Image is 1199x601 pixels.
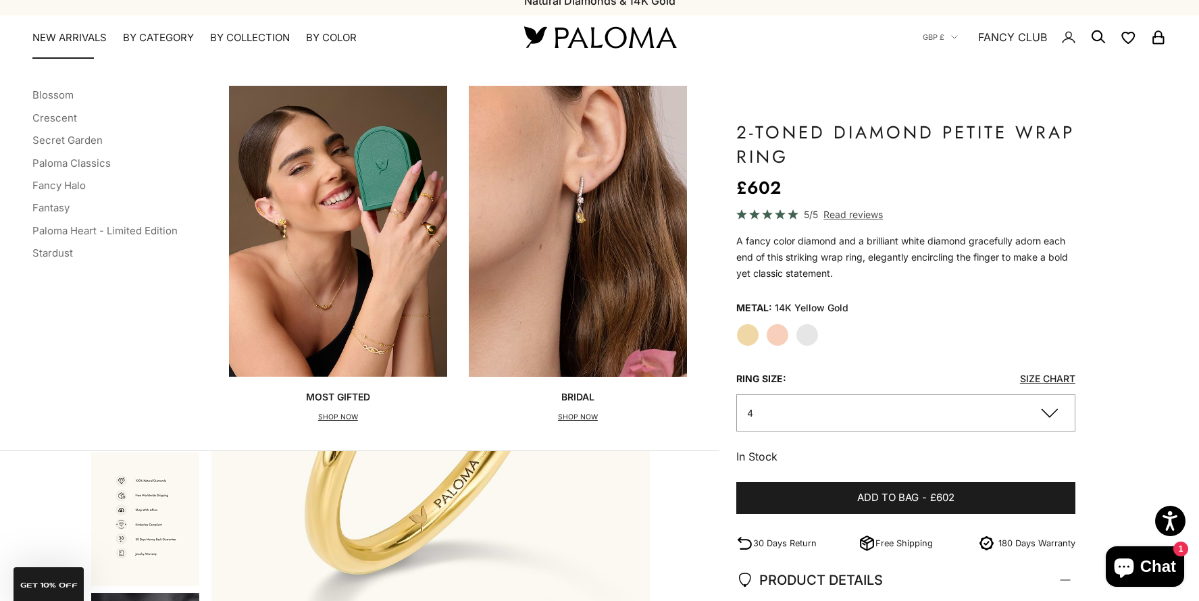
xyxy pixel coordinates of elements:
a: Secret Garden [32,134,103,147]
legend: Ring Size: [736,369,786,389]
span: £602 [930,490,954,506]
span: GBP £ [923,31,944,43]
inbox-online-store-chat: Shopify online store chat [1102,546,1188,590]
summary: By Category [123,31,194,45]
a: Paloma Heart - Limited Edition [32,224,178,237]
variant-option-value: 14K Yellow Gold [775,298,848,318]
h1: 2-Toned Diamond Petite Wrap Ring [736,120,1075,169]
span: PRODUCT DETAILS [736,569,883,592]
a: 5/5 Read reviews [736,207,1075,222]
p: Bridal [558,390,598,404]
p: 180 Days Warranty [998,536,1075,550]
a: Stardust [32,246,73,259]
p: SHOP NOW [306,411,370,424]
a: Fancy Halo [32,179,86,192]
p: A fancy color diamond and a brilliant white diamond gracefully adorn each end of this striking wr... [736,233,1075,282]
button: Add to bag-£602 [736,482,1075,515]
img: #YellowGold #WhiteGold #RoseGold [91,452,199,586]
a: Size Chart [1020,373,1075,384]
a: NEW ARRIVALS [32,31,107,45]
legend: Metal: [736,298,772,318]
a: Blossom [32,88,74,101]
span: 4 [747,407,753,419]
summary: By Collection [210,31,290,45]
sale-price: £602 [736,174,781,201]
span: Read reviews [823,207,883,222]
button: GBP £ [923,31,958,43]
a: Paloma Classics [32,157,111,169]
button: Go to item 13 [90,451,201,587]
summary: By Color [306,31,357,45]
a: BridalSHOP NOW [469,86,687,423]
nav: Secondary navigation [923,16,1167,59]
a: Most GiftedSHOP NOW [229,86,447,423]
p: Free Shipping [875,536,933,550]
a: FANCY CLUB [978,28,1047,46]
span: Add to bag [857,490,919,506]
span: 5/5 [804,207,818,222]
nav: Primary navigation [32,31,492,45]
div: GET 10% Off [14,567,84,601]
a: Crescent [32,111,77,124]
p: Most Gifted [306,390,370,404]
button: 4 [736,394,1075,432]
a: Fantasy [32,201,70,214]
p: SHOP NOW [558,411,598,424]
span: GET 10% Off [20,582,78,589]
p: 30 Days Return [753,536,817,550]
p: In Stock [736,448,1075,465]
